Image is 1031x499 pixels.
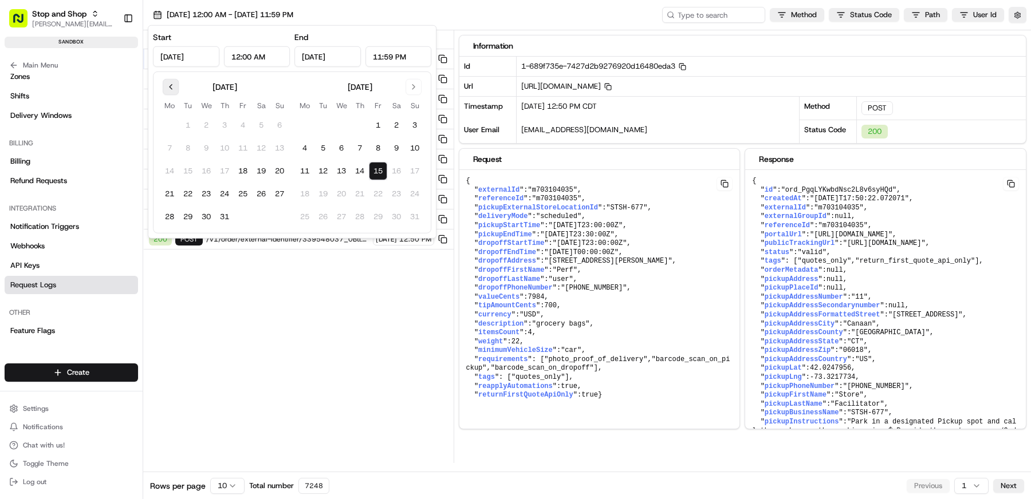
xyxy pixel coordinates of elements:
[197,185,215,203] button: 23
[765,248,789,256] span: status
[153,46,219,67] input: Date
[827,266,843,274] span: null
[108,255,184,267] span: API Documentation
[23,441,65,450] span: Chat with us!
[466,355,730,373] span: "barcode_scan_on_pickup"
[791,10,817,20] span: Method
[478,338,503,346] span: weight
[213,81,237,93] div: [DATE]
[847,409,888,417] span: "STSH-677"
[234,185,252,203] button: 25
[855,355,872,363] span: "US"
[540,231,615,239] span: "[DATE]T23:30:00Z"
[532,195,581,203] span: "m703104035"
[197,208,215,226] button: 30
[23,422,63,431] span: Notifications
[478,231,532,239] span: pickupEndTime
[348,81,372,93] div: [DATE]
[478,328,520,336] span: itemsCount
[206,235,369,244] span: /v1/order/external-identifier/339548037_0BtLZdPkKHvzmltR
[818,221,867,229] span: "m703104035"
[765,409,839,417] span: pickupBusinessName
[406,116,424,134] button: 3
[810,364,851,372] span: 42.0247956
[150,480,206,492] span: Rows per page
[32,19,114,29] button: [PERSON_NAME][EMAIL_ADDRESS][DOMAIN_NAME]
[827,275,843,283] span: null
[520,311,540,319] span: "USD"
[561,284,627,292] span: "[PHONE_NUMBER]"
[369,139,387,157] button: 8
[765,328,843,336] span: pickupAddressCounty
[10,176,67,186] span: Refund Requests
[224,46,290,67] input: Time
[952,8,1004,22] button: User Id
[179,208,197,226] button: 29
[810,373,855,381] span: -73.3217734
[835,391,863,399] span: "Store"
[993,479,1024,493] button: Next
[5,152,138,171] a: Billing
[765,186,773,194] span: id
[195,112,208,126] button: Start new chat
[351,139,369,157] button: 7
[10,91,29,101] span: Shifts
[528,293,545,301] span: 7984
[270,100,289,112] th: Sunday
[23,477,46,486] span: Log out
[765,275,818,283] span: pickupAddress
[765,257,781,265] span: tags
[252,100,270,112] th: Saturday
[478,346,553,354] span: minimumVehicleSize
[765,346,831,354] span: pickupAddressZip
[369,100,387,112] th: Friday
[478,257,536,265] span: dropoffAddress
[765,221,810,229] span: referenceId
[851,293,868,301] span: "11"
[765,355,847,363] span: pickupAddressCountry
[32,8,86,19] button: Stop and Shop
[23,255,88,267] span: Knowledge Base
[5,419,138,435] button: Notifications
[314,139,332,157] button: 5
[478,382,553,390] span: reapplyAutomations
[10,156,30,167] span: Billing
[521,81,612,91] span: [URL][DOMAIN_NAME]
[215,100,234,112] th: Thursday
[314,162,332,180] button: 12
[406,139,424,157] button: 10
[478,266,544,274] span: dropoffFirstName
[179,185,197,203] button: 22
[478,239,544,247] span: dropoffStartTime
[11,256,21,266] div: 📗
[252,162,270,180] button: 19
[861,101,893,115] div: POST
[459,170,740,407] pre: { " ": , " ": , " ": , " ": , " ": , " ": , " ": , " ": , " ": , " ": , " ": , " ": , " ": , " ":...
[234,162,252,180] button: 18
[459,97,517,120] div: Timestamp
[101,208,125,217] span: [DATE]
[167,10,293,20] span: [DATE] 12:00 AM - [DATE] 11:59 PM
[5,474,138,490] button: Log out
[97,256,106,266] div: 💻
[765,338,839,346] span: pickupAddressState
[478,320,524,328] span: description
[23,61,58,70] span: Main Menu
[5,256,138,275] a: API Keys
[296,100,314,112] th: Monday
[10,326,55,336] span: Feature Flags
[478,212,528,220] span: deliveryMode
[376,235,397,244] span: [DATE]
[5,276,138,294] a: Request Logs
[765,231,802,239] span: portalUrl
[765,212,827,220] span: externalGroupId
[478,186,520,194] span: externalId
[478,311,511,319] span: currency
[843,320,876,328] span: "Canaan"
[5,106,138,125] a: Delivery Windows
[365,46,432,67] input: Time
[351,100,369,112] th: Thursday
[478,373,495,381] span: tags
[544,257,672,265] span: "[STREET_ADDRESS][PERSON_NAME]"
